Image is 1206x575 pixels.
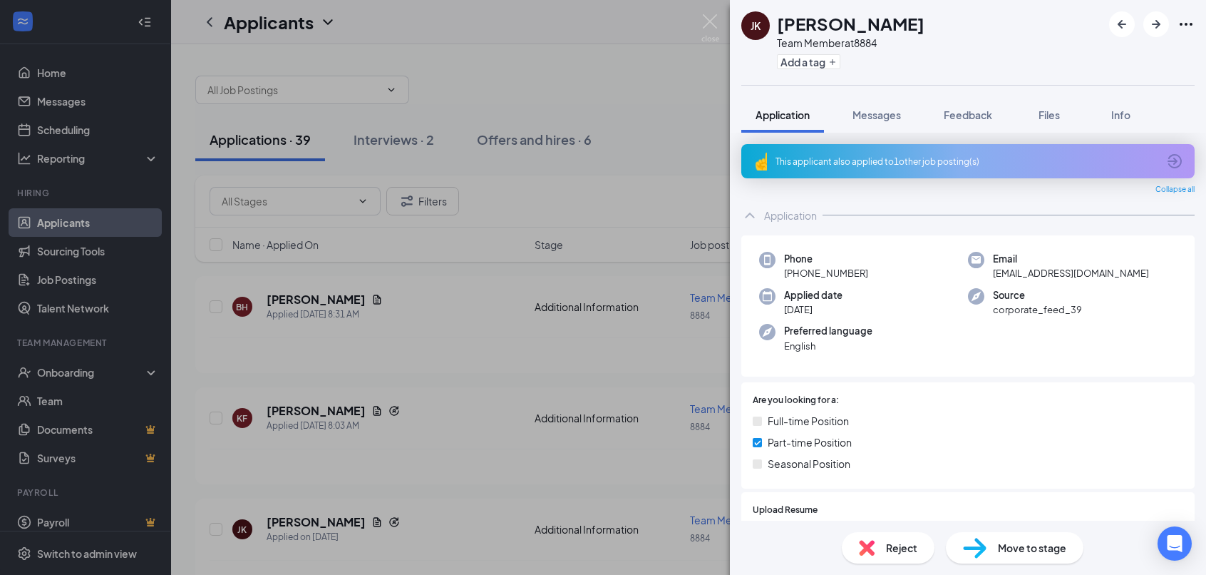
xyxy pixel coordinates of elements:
[1155,184,1195,195] span: Collapse all
[828,58,837,66] svg: Plus
[768,456,850,472] span: Seasonal Position
[1038,108,1060,121] span: Files
[1177,16,1195,33] svg: Ellipses
[784,302,842,317] span: [DATE]
[993,252,1149,266] span: Email
[784,252,868,266] span: Phone
[784,339,872,353] span: English
[768,413,849,429] span: Full-time Position
[753,394,839,407] span: Are you looking for a:
[944,108,992,121] span: Feedback
[1143,11,1169,37] button: ArrowRight
[768,434,852,450] span: Part-time Position
[1166,153,1183,170] svg: ArrowCircle
[753,504,818,517] span: Upload Resume
[784,266,868,280] span: [PHONE_NUMBER]
[993,266,1149,280] span: [EMAIL_ADDRESS][DOMAIN_NAME]
[1158,526,1192,561] div: Open Intercom Messenger
[777,36,924,50] div: Team Member at 8884
[777,11,924,36] h1: [PERSON_NAME]
[756,108,810,121] span: Application
[784,324,872,338] span: Preferred language
[1109,11,1135,37] button: ArrowLeftNew
[993,288,1082,302] span: Source
[784,288,842,302] span: Applied date
[741,207,758,224] svg: ChevronUp
[775,156,1158,168] div: This applicant also applied to 1 other job posting(s)
[764,208,817,223] div: Application
[998,540,1066,556] span: Move to stage
[1113,16,1130,33] svg: ArrowLeftNew
[777,54,840,69] button: PlusAdd a tag
[751,19,761,33] div: JK
[852,108,901,121] span: Messages
[993,302,1082,317] span: corporate_feed_39
[886,540,917,556] span: Reject
[1111,108,1130,121] span: Info
[1148,16,1165,33] svg: ArrowRight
